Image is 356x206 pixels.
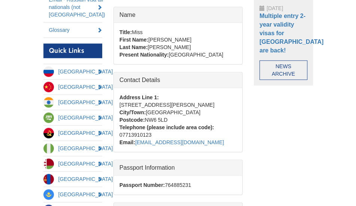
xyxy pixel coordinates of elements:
a: [GEOGRAPHIC_DATA] [43,125,103,140]
div: Address Line 1: [119,94,159,101]
div: Email: [119,139,135,146]
div: [PERSON_NAME] [148,36,191,43]
a: [GEOGRAPHIC_DATA] [43,187,103,202]
div: NW6 5LD [145,116,168,124]
div: [GEOGRAPHIC_DATA] [168,51,223,58]
div: City/Town: [119,109,146,116]
div: Telephone (please include area code): [119,124,214,131]
div: [GEOGRAPHIC_DATA] [146,109,201,116]
a: News Archive [259,60,307,80]
div: [STREET_ADDRESS][PERSON_NAME] [119,101,214,109]
a: Glossary [43,22,103,37]
div: Miss [132,28,143,36]
div: 764885231 [165,181,191,189]
div: Passport Number: [119,181,165,189]
div: Postcode: [119,116,145,124]
a: [GEOGRAPHIC_DATA] [43,172,103,187]
a: [GEOGRAPHIC_DATA] [43,64,103,79]
div: Last Name: [119,43,147,51]
a: [GEOGRAPHIC_DATA] [43,156,103,171]
a: [GEOGRAPHIC_DATA] [43,141,103,156]
a: Passport Information [114,160,242,175]
a: Multiple entry 2-year validity visas for [GEOGRAPHIC_DATA] are back! [259,13,323,53]
div: Present Nationality: [119,51,168,58]
div: 07713910123 [119,131,152,139]
a: [GEOGRAPHIC_DATA] [43,79,103,94]
a: [EMAIL_ADDRESS][DOMAIN_NAME] [135,139,224,145]
a: Name [114,7,242,22]
a: Contact Details [114,72,242,88]
span: [DATE] [267,5,283,11]
div: Title: [119,28,132,36]
a: [GEOGRAPHIC_DATA] [43,95,103,110]
div: [PERSON_NAME] [147,43,191,51]
a: [GEOGRAPHIC_DATA] [43,110,103,125]
div: First Name: [119,36,148,43]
